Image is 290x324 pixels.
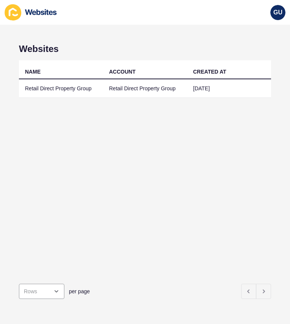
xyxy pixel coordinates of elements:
[19,44,271,54] h1: Websites
[69,288,90,295] span: per page
[19,284,64,299] div: open menu
[193,68,226,75] div: CREATED AT
[25,68,41,75] div: NAME
[187,79,271,98] td: [DATE]
[103,79,187,98] td: Retail Direct Property Group
[109,68,136,75] div: ACCOUNT
[273,9,282,16] span: GU
[19,79,103,98] td: Retail Direct Property Group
